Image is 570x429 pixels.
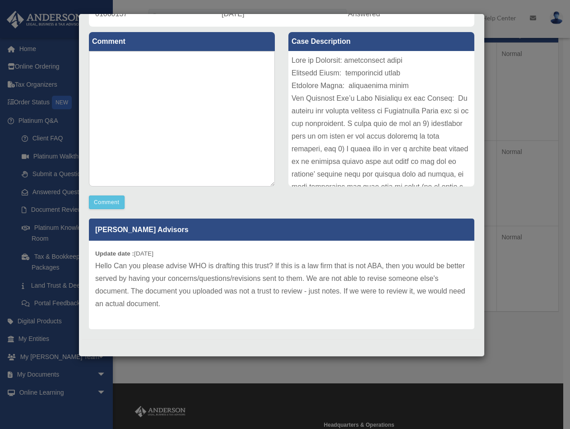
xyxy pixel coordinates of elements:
[222,10,244,18] span: [DATE]
[95,260,468,310] p: Hello Can you please advise WHO is drafting this trust? If this is a law firm that is not ABA, th...
[89,196,125,209] button: Comment
[95,250,153,257] small: [DATE]
[288,32,474,51] label: Case Description
[89,32,275,51] label: Comment
[95,10,127,18] span: 01060137
[348,10,380,18] span: Answered
[89,219,474,241] p: [PERSON_NAME] Advisors
[288,51,474,187] div: Lore ip Dolorsit: ametconsect adipi Elitsedd Eiusm: temporincid utlab Etdolore Magna: aliquaenima...
[95,250,134,257] b: Update date :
